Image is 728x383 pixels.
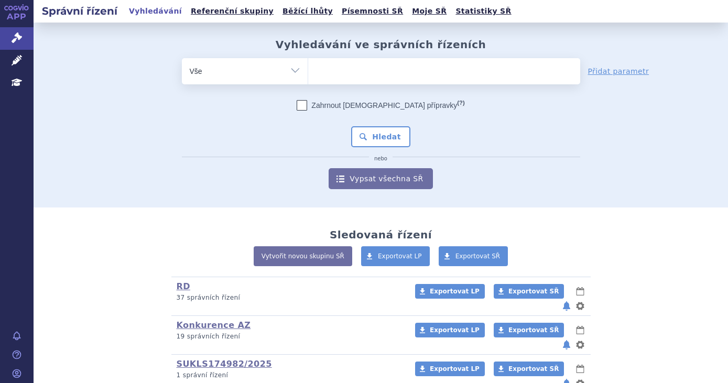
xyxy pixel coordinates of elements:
[378,253,422,260] span: Exportovat LP
[177,320,251,330] a: Konkurence AZ
[126,4,185,18] a: Vyhledávání
[276,38,486,51] h2: Vyhledávání ve správních řízeních
[561,300,572,312] button: notifikace
[415,323,485,337] a: Exportovat LP
[575,324,585,336] button: lhůty
[430,288,480,295] span: Exportovat LP
[494,284,564,299] a: Exportovat SŘ
[575,285,585,298] button: lhůty
[508,326,559,334] span: Exportovat SŘ
[508,365,559,373] span: Exportovat SŘ
[439,246,508,266] a: Exportovat SŘ
[369,156,393,162] i: nebo
[430,326,480,334] span: Exportovat LP
[330,228,432,241] h2: Sledovaná řízení
[588,66,649,76] a: Přidat parametr
[279,4,336,18] a: Běžící lhůty
[177,281,190,291] a: RD
[177,371,401,380] p: 1 správní řízení
[409,4,450,18] a: Moje SŘ
[177,293,401,302] p: 37 správních řízení
[561,338,572,351] button: notifikace
[494,323,564,337] a: Exportovat SŘ
[455,253,501,260] span: Exportovat SŘ
[177,332,401,341] p: 19 správních řízení
[415,362,485,376] a: Exportovat LP
[177,359,272,369] a: SUKLS174982/2025
[297,100,464,111] label: Zahrnout [DEMOGRAPHIC_DATA] přípravky
[415,284,485,299] a: Exportovat LP
[329,168,432,189] a: Vypsat všechna SŘ
[452,4,514,18] a: Statistiky SŘ
[575,300,585,312] button: nastavení
[339,4,406,18] a: Písemnosti SŘ
[430,365,480,373] span: Exportovat LP
[188,4,277,18] a: Referenční skupiny
[494,362,564,376] a: Exportovat SŘ
[575,338,585,351] button: nastavení
[351,126,410,147] button: Hledat
[34,4,126,18] h2: Správní řízení
[254,246,352,266] a: Vytvořit novou skupinu SŘ
[361,246,430,266] a: Exportovat LP
[508,288,559,295] span: Exportovat SŘ
[575,363,585,375] button: lhůty
[457,100,464,106] abbr: (?)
